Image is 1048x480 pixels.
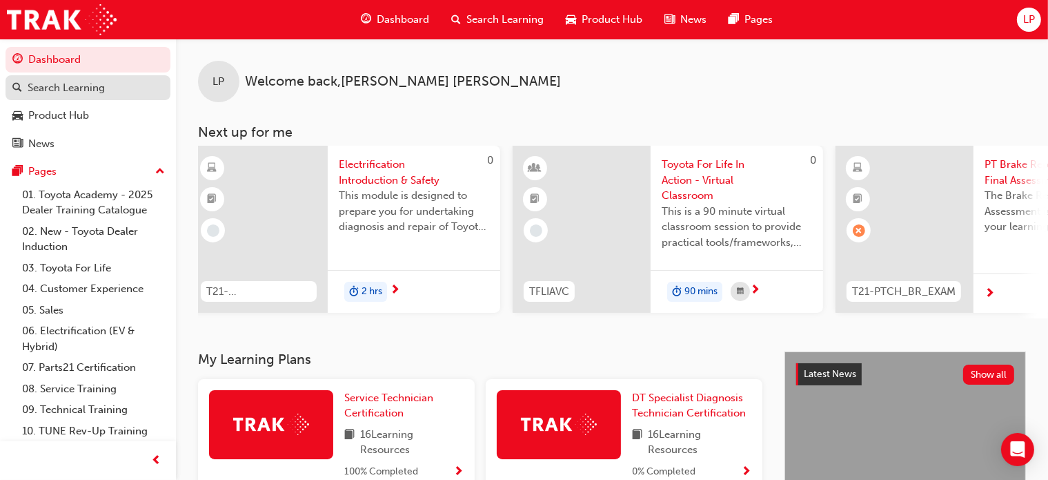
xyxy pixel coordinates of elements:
[339,157,489,188] span: Electrification Introduction & Safety
[17,221,170,258] a: 02. New - Toyota Dealer Induction
[680,12,706,28] span: News
[963,365,1015,385] button: Show all
[985,288,995,300] span: next-icon
[662,157,812,204] span: Toyota For Life In Action - Virtual Classroom
[350,6,440,34] a: guage-iconDashboard
[664,11,675,28] span: news-icon
[632,390,751,421] a: DT Specialist Diagnosis Technician Certification
[12,110,23,122] span: car-icon
[804,368,856,380] span: Latest News
[729,11,739,28] span: pages-icon
[360,427,464,458] span: 16 Learning Resources
[198,352,762,367] h3: My Learning Plans
[1001,433,1034,466] div: Open Intercom Messenger
[632,392,746,420] span: DT Specialist Diagnosis Technician Certification
[531,160,540,177] span: learningResourceType_INSTRUCTOR_LED-icon
[12,82,22,95] span: search-icon
[737,283,744,300] span: calendar-icon
[17,184,170,221] a: 01. Toyota Academy - 2025 Dealer Training Catalogue
[487,154,493,166] span: 0
[453,466,464,479] span: Show Progress
[741,466,751,479] span: Show Progress
[206,284,311,300] span: T21-FOD_HVIS_PREREQ
[513,146,823,313] a: 0TFLIAVCToyota For Life In Action - Virtual ClassroomThis is a 90 minute virtual classroom sessio...
[796,363,1014,385] a: Latest NewsShow all
[6,159,170,184] button: Pages
[662,204,812,251] span: This is a 90 minute virtual classroom session to provide practical tools/frameworks, behaviours a...
[566,11,576,28] span: car-icon
[6,131,170,157] a: News
[684,284,718,300] span: 90 mins
[6,75,170,101] a: Search Learning
[344,464,418,480] span: 100 % Completed
[17,258,170,279] a: 03. Toyota For Life
[208,191,217,209] span: booktick-icon
[6,47,170,73] a: Dashboard
[7,4,117,35] img: Trak
[853,191,863,209] span: booktick-icon
[339,188,489,235] span: This module is designed to prepare you for undertaking diagnosis and repair of Toyota & Lexus Ele...
[176,124,1048,140] h3: Next up for me
[744,12,773,28] span: Pages
[17,378,170,400] a: 08. Service Training
[1023,12,1035,28] span: LP
[12,166,23,178] span: pages-icon
[466,12,544,28] span: Search Learning
[718,6,784,34] a: pages-iconPages
[531,191,540,209] span: booktick-icon
[28,164,57,180] div: Pages
[344,390,464,421] a: Service Technician Certification
[28,80,105,96] div: Search Learning
[349,283,359,301] span: duration-icon
[17,278,170,300] a: 04. Customer Experience
[152,452,162,470] span: prev-icon
[521,414,597,435] img: Trak
[1017,8,1041,32] button: LP
[810,154,816,166] span: 0
[233,414,309,435] img: Trak
[361,11,371,28] span: guage-icon
[17,357,170,378] a: 07. Parts21 Certification
[632,427,642,458] span: book-icon
[17,320,170,357] a: 06. Electrification (EV & Hybrid)
[344,427,355,458] span: book-icon
[344,392,433,420] span: Service Technician Certification
[530,224,542,237] span: learningRecordVerb_NONE-icon
[28,136,55,152] div: News
[750,285,760,297] span: next-icon
[12,54,23,66] span: guage-icon
[207,224,219,237] span: learningRecordVerb_NONE-icon
[28,108,89,124] div: Product Hub
[190,146,500,313] a: 0T21-FOD_HVIS_PREREQElectrification Introduction & SafetyThis module is designed to prepare you f...
[6,103,170,128] a: Product Hub
[672,283,682,301] span: duration-icon
[208,160,217,177] span: learningResourceType_ELEARNING-icon
[17,300,170,321] a: 05. Sales
[653,6,718,34] a: news-iconNews
[155,163,165,181] span: up-icon
[17,421,170,442] a: 10. TUNE Rev-Up Training
[6,44,170,159] button: DashboardSearch LearningProduct HubNews
[632,464,695,480] span: 0 % Completed
[852,284,956,300] span: T21-PTCH_BR_EXAM
[245,74,561,90] span: Welcome back , [PERSON_NAME] [PERSON_NAME]
[362,284,382,300] span: 2 hrs
[17,399,170,421] a: 09. Technical Training
[390,285,400,297] span: next-icon
[529,284,569,300] span: TFLIAVC
[451,11,461,28] span: search-icon
[440,6,555,34] a: search-iconSearch Learning
[648,427,751,458] span: 16 Learning Resources
[555,6,653,34] a: car-iconProduct Hub
[853,160,863,177] span: learningResourceType_ELEARNING-icon
[853,224,865,237] span: learningRecordVerb_FAIL-icon
[12,138,23,151] span: news-icon
[377,12,429,28] span: Dashboard
[213,74,225,90] span: LP
[582,12,642,28] span: Product Hub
